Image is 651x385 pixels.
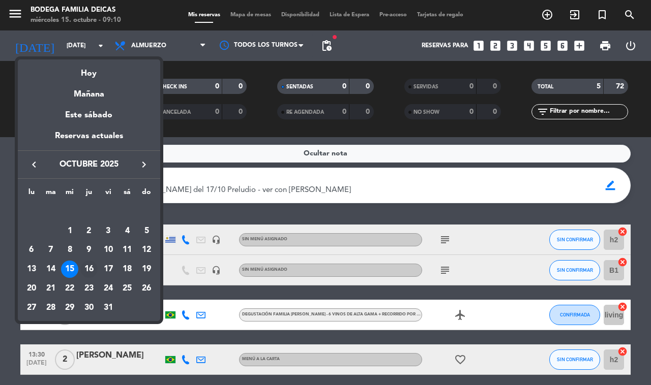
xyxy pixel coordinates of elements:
[79,298,99,317] td: 30 de octubre de 2025
[99,260,118,279] td: 17 de octubre de 2025
[99,221,118,241] td: 3 de octubre de 2025
[22,186,41,202] th: lunes
[80,261,98,278] div: 16
[138,222,155,240] div: 5
[42,299,60,316] div: 28
[100,280,117,297] div: 24
[137,241,156,260] td: 12 de octubre de 2025
[18,101,160,130] div: Este sábado
[118,241,137,260] td: 11 de octubre de 2025
[42,242,60,259] div: 7
[22,241,41,260] td: 6 de octubre de 2025
[42,261,60,278] div: 14
[18,80,160,101] div: Mañana
[80,299,98,316] div: 30
[137,260,156,279] td: 19 de octubre de 2025
[61,280,78,297] div: 22
[138,280,155,297] div: 26
[79,221,99,241] td: 2 de octubre de 2025
[23,261,40,278] div: 13
[118,279,137,298] td: 25 de octubre de 2025
[22,260,41,279] td: 13 de octubre de 2025
[22,298,41,317] td: 27 de octubre de 2025
[60,260,79,279] td: 15 de octubre de 2025
[25,158,43,171] button: keyboard_arrow_left
[23,280,40,297] div: 20
[99,241,118,260] td: 10 de octubre de 2025
[100,261,117,278] div: 17
[60,221,79,241] td: 1 de octubre de 2025
[100,222,117,240] div: 3
[79,260,99,279] td: 16 de octubre de 2025
[118,260,137,279] td: 18 de octubre de 2025
[119,261,136,278] div: 18
[80,280,98,297] div: 23
[61,299,78,316] div: 29
[79,186,99,202] th: jueves
[41,260,61,279] td: 14 de octubre de 2025
[41,279,61,298] td: 21 de octubre de 2025
[100,242,117,259] div: 10
[99,298,118,317] td: 31 de octubre de 2025
[22,279,41,298] td: 20 de octubre de 2025
[61,242,78,259] div: 8
[41,241,61,260] td: 7 de octubre de 2025
[80,222,98,240] div: 2
[41,298,61,317] td: 28 de octubre de 2025
[119,222,136,240] div: 4
[99,279,118,298] td: 24 de octubre de 2025
[137,186,156,202] th: domingo
[28,158,40,171] i: keyboard_arrow_left
[23,242,40,259] div: 6
[18,59,160,80] div: Hoy
[23,299,40,316] div: 27
[118,221,137,241] td: 4 de octubre de 2025
[100,299,117,316] div: 31
[61,222,78,240] div: 1
[119,280,136,297] div: 25
[61,261,78,278] div: 15
[138,158,150,171] i: keyboard_arrow_right
[99,186,118,202] th: viernes
[80,242,98,259] div: 9
[60,279,79,298] td: 22 de octubre de 2025
[135,158,153,171] button: keyboard_arrow_right
[137,221,156,241] td: 5 de octubre de 2025
[41,186,61,202] th: martes
[137,279,156,298] td: 26 de octubre de 2025
[79,241,99,260] td: 9 de octubre de 2025
[138,261,155,278] div: 19
[42,280,60,297] div: 21
[43,158,135,171] span: octubre 2025
[119,242,136,259] div: 11
[22,202,156,221] td: OCT.
[138,242,155,259] div: 12
[79,279,99,298] td: 23 de octubre de 2025
[18,130,160,150] div: Reservas actuales
[60,186,79,202] th: miércoles
[60,298,79,317] td: 29 de octubre de 2025
[60,241,79,260] td: 8 de octubre de 2025
[118,186,137,202] th: sábado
